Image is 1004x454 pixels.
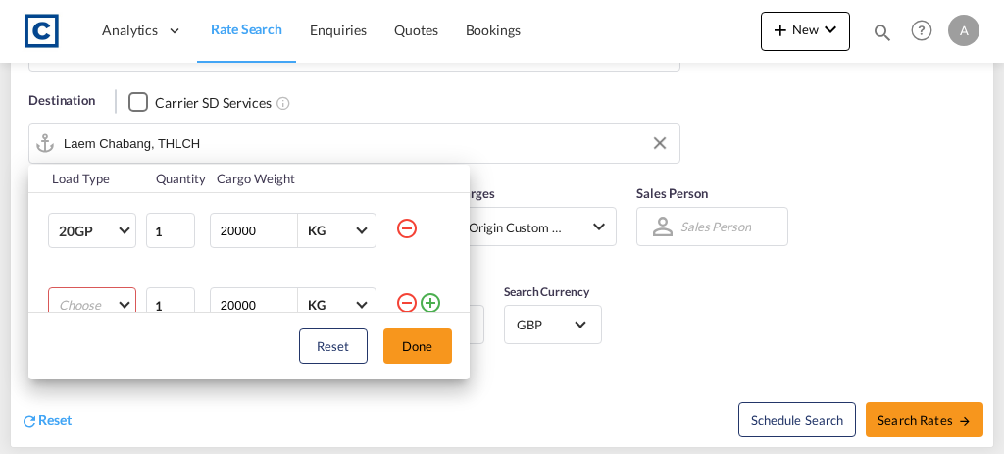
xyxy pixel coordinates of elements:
[59,222,116,241] span: 20GP
[28,165,145,193] th: Load Type
[144,165,205,193] th: Quantity
[48,287,136,323] md-select: Choose
[219,288,297,322] input: Enter Weight
[146,287,195,323] input: Qty
[48,213,136,248] md-select: Choose: 20GP
[299,328,368,364] button: Reset
[308,297,326,313] div: KG
[383,328,452,364] button: Done
[419,291,442,315] md-icon: icon-plus-circle-outline
[219,214,297,247] input: Enter Weight
[146,213,195,248] input: Qty
[308,223,326,238] div: KG
[217,170,383,187] div: Cargo Weight
[395,217,419,240] md-icon: icon-minus-circle-outline
[395,291,419,315] md-icon: icon-minus-circle-outline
